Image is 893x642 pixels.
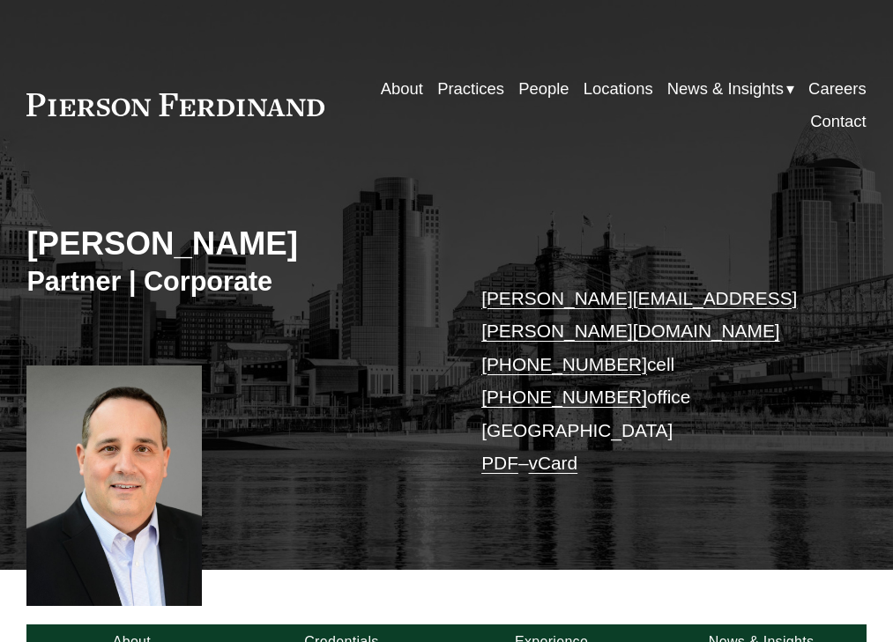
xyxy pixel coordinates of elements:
a: Careers [808,72,867,105]
p: cell office [GEOGRAPHIC_DATA] – [481,282,831,480]
a: Contact [810,105,867,137]
a: Locations [584,72,653,105]
a: [PHONE_NUMBER] [481,387,647,407]
a: People [518,72,569,105]
h3: Partner | Corporate [26,265,446,299]
a: Practices [437,72,504,105]
a: [PERSON_NAME][EMAIL_ADDRESS][PERSON_NAME][DOMAIN_NAME] [481,288,797,342]
a: folder dropdown [667,72,794,105]
a: About [381,72,423,105]
a: PDF [481,453,518,473]
a: [PHONE_NUMBER] [481,354,647,374]
a: vCard [529,453,578,473]
span: News & Insights [667,74,784,103]
h2: [PERSON_NAME] [26,225,446,263]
